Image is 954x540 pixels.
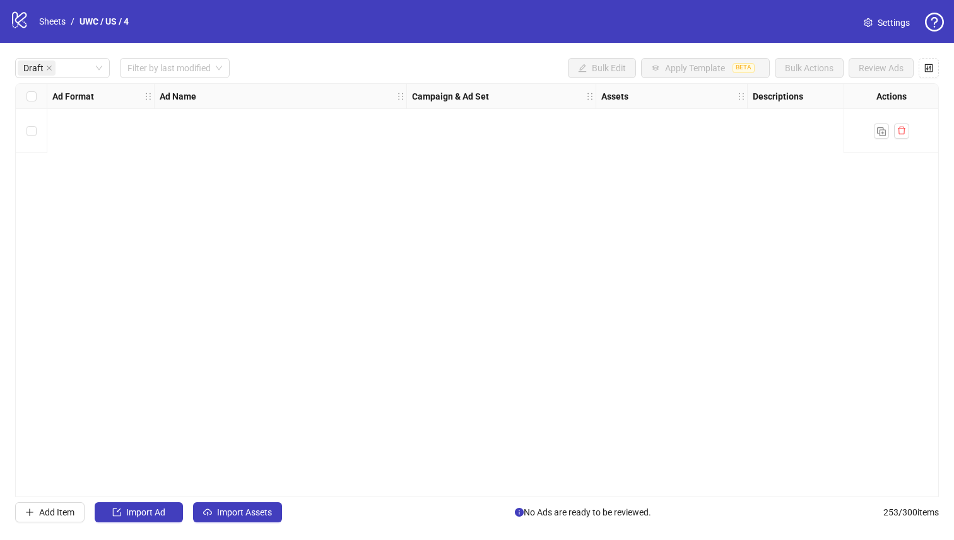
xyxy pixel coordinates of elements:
button: Review Ads [849,58,914,78]
strong: Assets [601,89,628,103]
li: / [71,14,74,28]
span: info-circle [515,508,524,517]
div: Select all rows [16,84,47,109]
div: Select row 1 [16,109,47,153]
img: Duplicate [877,127,886,136]
button: Apply TemplateBETA [641,58,770,78]
span: question-circle [925,13,944,32]
span: Add Item [39,507,74,517]
button: Add Item [15,502,85,522]
span: holder [746,92,755,101]
strong: Ad Name [160,89,196,103]
span: delete [897,126,906,135]
button: Bulk Actions [775,58,844,78]
span: holder [396,92,405,101]
button: Duplicate [874,124,889,139]
strong: Campaign & Ad Set [412,89,489,103]
span: setting [864,18,873,27]
span: holder [737,92,746,101]
strong: Ad Format [52,89,94,103]
span: cloud-upload [203,508,212,517]
button: Configure table settings [919,58,939,78]
span: control [924,64,933,72]
span: holder [405,92,414,101]
span: plus [25,508,34,517]
div: Resize Assets column [744,84,747,108]
span: No Ads are ready to be reviewed. [515,505,651,519]
span: Import Assets [217,507,272,517]
strong: Actions [876,89,907,103]
span: Import Ad [126,507,165,517]
button: Import Ad [95,502,183,522]
button: Bulk Edit [568,58,636,78]
span: 253 / 300 items [883,505,939,519]
strong: Descriptions [753,89,803,103]
span: Draft [18,60,56,76]
span: holder [153,92,162,101]
button: Import Assets [193,502,282,522]
div: Resize Campaign & Ad Set column [592,84,596,108]
span: holder [144,92,153,101]
a: UWC / US / 4 [77,14,131,28]
span: close [46,65,52,71]
a: Settings [854,13,920,33]
span: import [112,508,121,517]
span: Draft [23,61,44,75]
span: holder [594,92,603,101]
div: Resize Ad Format column [151,84,154,108]
span: holder [586,92,594,101]
a: Sheets [37,14,68,28]
span: Settings [878,16,910,30]
div: Resize Ad Name column [403,84,406,108]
